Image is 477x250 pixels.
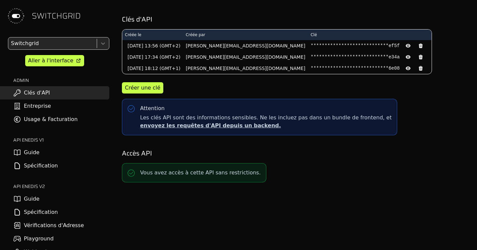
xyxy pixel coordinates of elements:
[125,84,160,92] div: Créer une clé
[25,55,84,66] a: Aller à l'interface
[183,30,308,40] th: Créée par
[140,104,165,112] div: Attention
[122,51,183,63] td: [DATE] 17:34 (GMT+2)
[140,169,261,177] p: Vous avez accès à cette API sans restrictions.
[122,149,468,158] h2: Accès API
[28,57,73,65] div: Aller à l'interface
[122,82,163,94] button: Créer une clé
[5,5,26,27] img: Switchgrid Logo
[183,51,308,63] td: [PERSON_NAME][EMAIL_ADDRESS][DOMAIN_NAME]
[140,122,392,130] p: envoyez les requêtes d'API depuis un backend.
[140,114,392,130] span: Les clés API sont des informations sensibles. Ne les incluez pas dans un bundle de frontend, et
[183,40,308,51] td: [PERSON_NAME][EMAIL_ADDRESS][DOMAIN_NAME]
[308,30,432,40] th: Clé
[13,183,109,190] h2: API ENEDIS v2
[183,63,308,74] td: [PERSON_NAME][EMAIL_ADDRESS][DOMAIN_NAME]
[122,63,183,74] td: [DATE] 18:12 (GMT+1)
[122,15,468,24] h2: Clés d'API
[13,137,109,143] h2: API ENEDIS v1
[32,11,81,21] span: SWITCHGRID
[13,77,109,84] h2: ADMIN
[122,30,183,40] th: Créée le
[122,40,183,51] td: [DATE] 13:56 (GMT+2)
